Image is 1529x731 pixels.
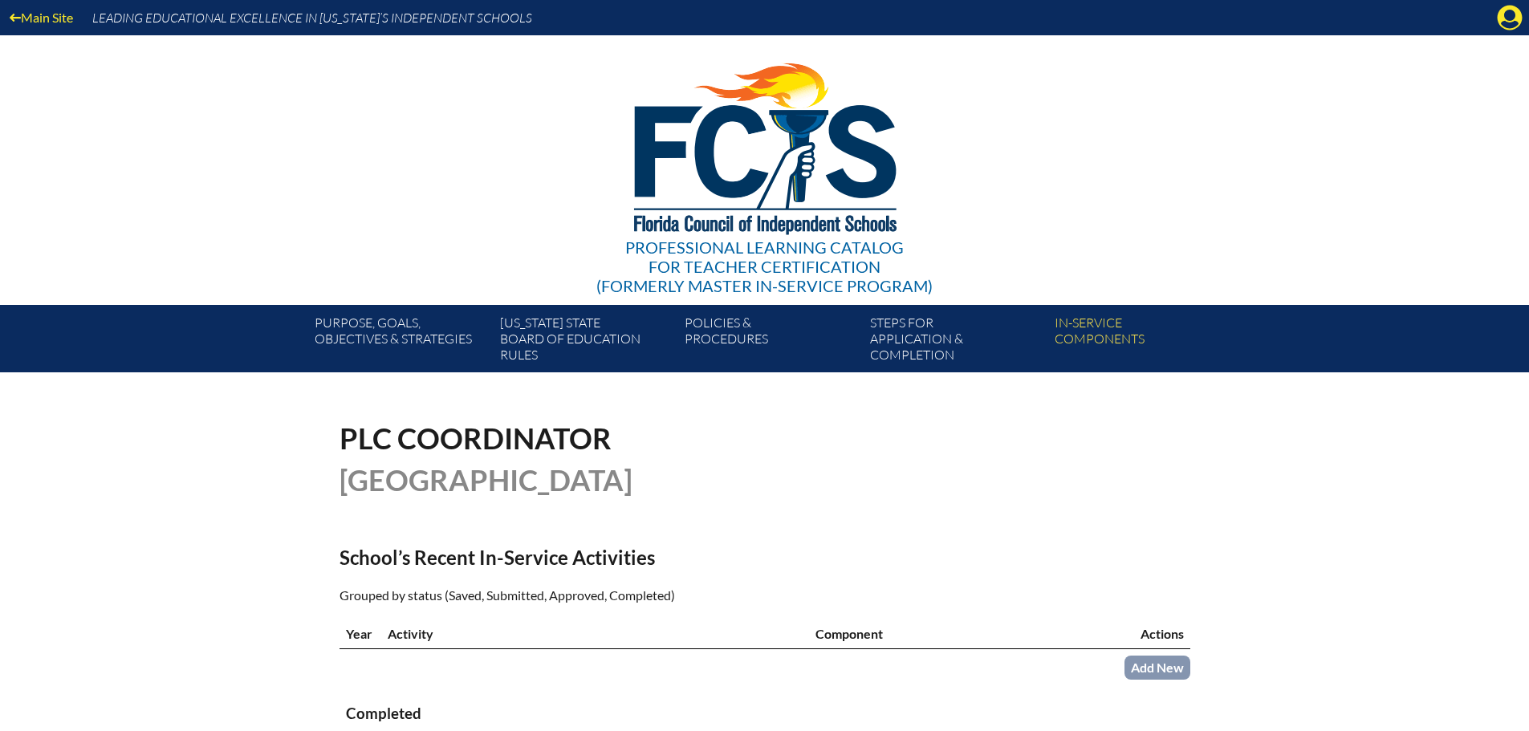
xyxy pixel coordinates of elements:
[381,619,809,649] th: Activity
[340,420,612,456] span: PLC Coordinator
[346,704,1184,724] h3: Completed
[1048,311,1233,372] a: In-servicecomponents
[340,585,905,606] p: Grouped by status (Saved, Submitted, Approved, Completed)
[1124,656,1190,679] a: Add New
[649,257,880,276] span: for Teacher Certification
[596,238,933,295] div: Professional Learning Catalog (formerly Master In-service Program)
[1101,619,1189,649] th: Actions
[494,311,678,372] a: [US_STATE] StateBoard of Education rules
[340,546,905,569] h2: School’s Recent In-Service Activities
[308,311,493,372] a: Purpose, goals,objectives & strategies
[864,311,1048,372] a: Steps forapplication & completion
[590,32,939,298] a: Professional Learning Catalog for Teacher Certification(formerly Master In-service Program)
[809,619,1101,649] th: Component
[3,6,79,28] a: Main Site
[1497,5,1523,30] svg: Manage account
[340,619,381,649] th: Year
[678,311,863,372] a: Policies &Procedures
[599,35,930,254] img: FCISlogo221.eps
[340,462,632,497] span: [GEOGRAPHIC_DATA]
